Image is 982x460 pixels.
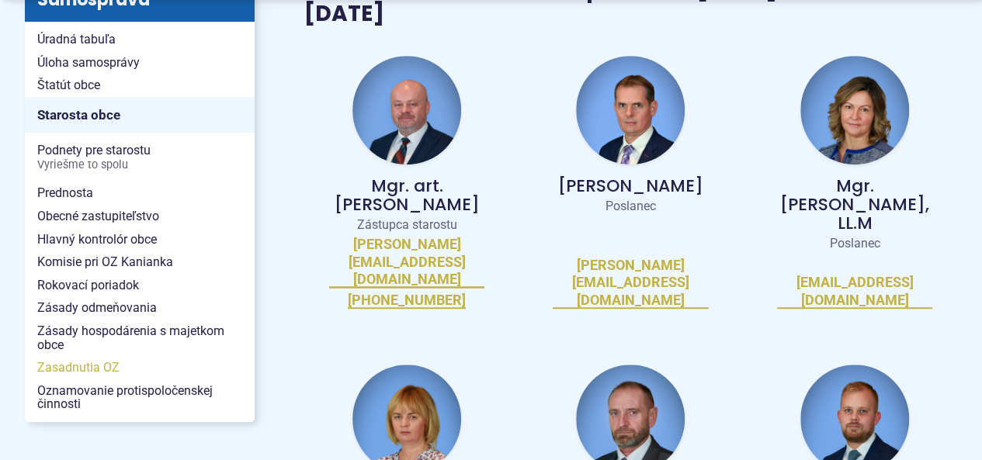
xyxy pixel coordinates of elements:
[777,274,932,309] a: [EMAIL_ADDRESS][DOMAIN_NAME]
[25,251,255,274] a: Komisie pri OZ Kanianka
[25,74,255,97] a: Štatút obce
[37,74,242,97] span: Štatút obce
[25,296,255,320] a: Zásady odmeňovania
[329,177,484,214] p: Mgr. art. [PERSON_NAME]
[25,228,255,251] a: Hlavný kontrolór obce
[800,56,909,164] img: fotka - Andrea Filt
[25,139,255,175] a: Podnety pre starostuVyriešme to spolu
[553,257,708,310] a: [PERSON_NAME][EMAIL_ADDRESS][DOMAIN_NAME]
[352,56,461,164] img: fotka - Jozef Baláž
[37,28,242,51] span: Úradná tabuľa
[25,205,255,228] a: Obecné zastupiteľstvo
[37,139,242,175] span: Podnety pre starostu
[329,236,484,289] a: [PERSON_NAME][EMAIL_ADDRESS][DOMAIN_NAME]
[37,205,242,228] span: Obecné zastupiteľstvo
[37,182,242,205] span: Prednosta
[37,356,242,379] span: Zasadnutia OZ
[25,97,255,133] a: Starosta obce
[37,159,242,171] span: Vyriešme to spolu
[553,177,708,195] p: [PERSON_NAME]
[37,296,242,320] span: Zásady odmeňovania
[37,320,242,356] span: Zásady hospodárenia s majetkom obce
[37,228,242,251] span: Hlavný kontrolór obce
[37,51,242,74] span: Úloha samosprávy
[37,274,242,297] span: Rokovací poriadok
[777,177,932,233] p: Mgr. [PERSON_NAME], LL.M
[37,379,242,416] span: Oznamovanie protispoločenskej činnosti
[25,182,255,205] a: Prednosta
[329,217,484,233] p: Zástupca starostu
[348,292,466,310] a: [PHONE_NUMBER]
[553,199,708,214] p: Poslanec
[25,28,255,51] a: Úradná tabuľa
[25,274,255,297] a: Rokovací poriadok
[576,56,685,164] img: fotka - Andrej Baláž
[25,320,255,356] a: Zásady hospodárenia s majetkom obce
[37,103,242,127] span: Starosta obce
[25,51,255,74] a: Úloha samosprávy
[25,356,255,379] a: Zasadnutia OZ
[25,379,255,416] a: Oznamovanie protispoločenskej činnosti
[777,236,932,251] p: Poslanec
[37,251,242,274] span: Komisie pri OZ Kanianka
